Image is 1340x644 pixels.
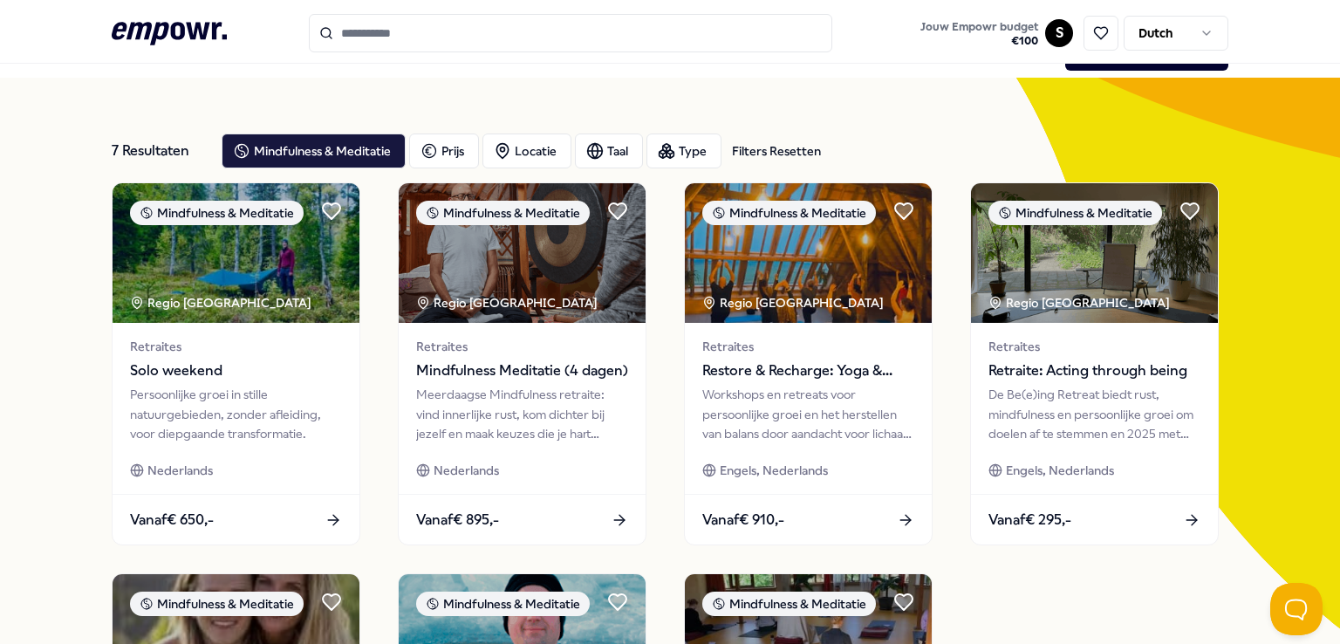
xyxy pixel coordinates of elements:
[434,461,499,480] span: Nederlands
[988,360,1200,382] span: Retraite: Acting through being
[720,461,828,480] span: Engels, Nederlands
[702,201,876,225] div: Mindfulness & Meditatie
[702,293,886,312] div: Regio [GEOGRAPHIC_DATA]
[1270,583,1323,635] iframe: Help Scout Beacon - Open
[416,293,600,312] div: Regio [GEOGRAPHIC_DATA]
[1006,461,1114,480] span: Engels, Nederlands
[702,360,914,382] span: Restore & Recharge: Yoga & Meditatie
[147,461,213,480] span: Nederlands
[684,182,933,545] a: package imageMindfulness & MeditatieRegio [GEOGRAPHIC_DATA] RetraitesRestore & Recharge: Yoga & M...
[130,293,314,312] div: Regio [GEOGRAPHIC_DATA]
[112,182,360,545] a: package imageMindfulness & MeditatieRegio [GEOGRAPHIC_DATA] RetraitesSolo weekendPersoonlijke gro...
[222,134,406,168] button: Mindfulness & Meditatie
[913,15,1045,51] a: Jouw Empowr budget€100
[482,134,571,168] button: Locatie
[988,293,1172,312] div: Regio [GEOGRAPHIC_DATA]
[988,337,1200,356] span: Retraites
[416,592,590,616] div: Mindfulness & Meditatie
[309,14,832,52] input: Search for products, categories or subcategories
[988,201,1162,225] div: Mindfulness & Meditatie
[130,337,342,356] span: Retraites
[416,201,590,225] div: Mindfulness & Meditatie
[416,385,628,443] div: Meerdaagse Mindfulness retraite: vind innerlijke rust, kom dichter bij jezelf en maak keuzes die ...
[702,592,876,616] div: Mindfulness & Meditatie
[702,337,914,356] span: Retraites
[988,509,1071,531] span: Vanaf € 295,-
[920,34,1038,48] span: € 100
[416,509,499,531] span: Vanaf € 895,-
[416,360,628,382] span: Mindfulness Meditatie (4 dagen)
[917,17,1042,51] button: Jouw Empowr budget€100
[920,20,1038,34] span: Jouw Empowr budget
[702,509,784,531] span: Vanaf € 910,-
[575,134,643,168] button: Taal
[685,183,932,323] img: package image
[130,360,342,382] span: Solo weekend
[112,134,208,168] div: 7 Resultaten
[399,183,646,323] img: package image
[646,134,721,168] button: Type
[971,183,1218,323] img: package image
[702,385,914,443] div: Workshops en retreats voor persoonlijke groei en het herstellen van balans door aandacht voor lic...
[130,592,304,616] div: Mindfulness & Meditatie
[416,337,628,356] span: Retraites
[732,141,821,161] div: Filters Resetten
[130,201,304,225] div: Mindfulness & Meditatie
[409,134,479,168] button: Prijs
[113,183,359,323] img: package image
[970,182,1219,545] a: package imageMindfulness & MeditatieRegio [GEOGRAPHIC_DATA] RetraitesRetraite: Acting through bei...
[130,509,214,531] span: Vanaf € 650,-
[1045,19,1073,47] button: S
[130,385,342,443] div: Persoonlijke groei in stille natuurgebieden, zonder afleiding, voor diepgaande transformatie.
[988,385,1200,443] div: De Be(e)ing Retreat biedt rust, mindfulness en persoonlijke groei om doelen af te stemmen en 2025...
[398,182,646,545] a: package imageMindfulness & MeditatieRegio [GEOGRAPHIC_DATA] RetraitesMindfulness Meditatie (4 dag...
